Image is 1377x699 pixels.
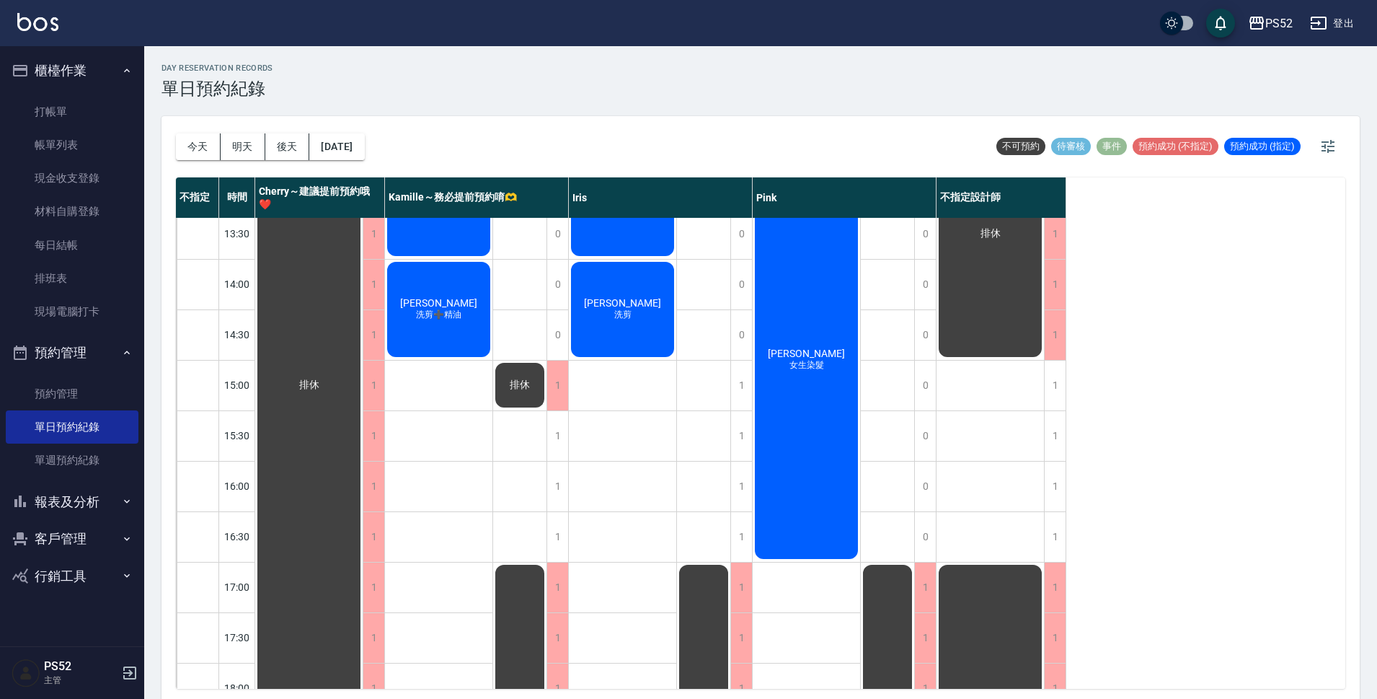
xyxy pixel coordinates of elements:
div: 0 [914,310,936,360]
div: 1 [546,361,568,410]
div: 1 [730,361,752,410]
a: 預約管理 [6,377,138,410]
div: 0 [546,260,568,309]
div: 1 [914,613,936,663]
div: 1 [1044,613,1066,663]
div: Kamille～務必提前預約唷🫶 [385,177,569,218]
div: 1 [730,462,752,511]
div: 1 [363,310,384,360]
div: 1 [730,563,752,612]
span: 洗剪➕精油 [413,309,464,321]
p: 主管 [44,674,118,687]
div: 1 [914,563,936,612]
h3: 單日預約紀錄 [161,79,273,99]
div: Iris [569,177,753,218]
div: 1 [1044,361,1066,410]
button: 後天 [265,133,310,160]
div: 16:00 [219,461,255,511]
div: 1 [1044,563,1066,612]
span: 女生染髮 [787,359,827,372]
div: 0 [730,310,752,360]
div: 0 [914,260,936,309]
div: 1 [363,411,384,461]
div: PS52 [1265,14,1293,32]
span: [PERSON_NAME] [765,348,848,359]
div: 0 [914,361,936,410]
div: 1 [363,361,384,410]
div: 1 [363,209,384,259]
div: 0 [914,462,936,511]
div: 17:30 [219,612,255,663]
div: 1 [546,512,568,562]
button: 客戶管理 [6,520,138,558]
button: PS52 [1242,9,1298,38]
button: 明天 [221,133,265,160]
div: 0 [914,209,936,259]
div: 1 [546,462,568,511]
span: 預約成功 (不指定) [1133,140,1218,153]
div: 14:30 [219,309,255,360]
div: 16:30 [219,511,255,562]
span: 預約成功 (指定) [1224,140,1301,153]
div: 1 [546,613,568,663]
div: 15:00 [219,360,255,410]
span: 事件 [1097,140,1127,153]
div: 0 [546,310,568,360]
div: 1 [1044,310,1066,360]
button: 預約管理 [6,334,138,372]
div: 17:00 [219,562,255,612]
div: 1 [363,613,384,663]
a: 排班表 [6,262,138,295]
button: 櫃檯作業 [6,52,138,89]
span: [PERSON_NAME] [581,297,664,309]
button: 今天 [176,133,221,160]
span: [PERSON_NAME] [397,297,480,309]
div: 1 [1044,462,1066,511]
div: 0 [730,209,752,259]
h5: PS52 [44,659,118,674]
div: 15:30 [219,410,255,461]
div: 1 [730,613,752,663]
img: Person [12,659,40,687]
button: save [1206,9,1235,38]
div: 1 [546,411,568,461]
div: 不指定設計師 [937,177,1066,218]
div: 0 [914,512,936,562]
a: 每日結帳 [6,229,138,262]
div: 1 [546,563,568,612]
div: 1 [1044,411,1066,461]
span: 排休 [507,379,533,392]
a: 現金收支登錄 [6,162,138,195]
div: 1 [363,563,384,612]
div: 0 [730,260,752,309]
div: 1 [363,512,384,562]
div: Cherry～建議提前預約哦❤️ [255,177,385,218]
div: 1 [363,462,384,511]
a: 單週預約紀錄 [6,444,138,477]
button: 登出 [1304,10,1360,37]
button: 行銷工具 [6,558,138,595]
span: 不可預約 [996,140,1045,153]
a: 單日預約紀錄 [6,410,138,444]
span: 排休 [296,379,322,392]
div: 1 [730,411,752,461]
div: 13:30 [219,208,255,259]
h2: day Reservation records [161,63,273,73]
div: 14:00 [219,259,255,309]
a: 材料自購登錄 [6,195,138,228]
div: 1 [730,512,752,562]
div: 不指定 [176,177,219,218]
div: 1 [1044,209,1066,259]
a: 現場電腦打卡 [6,295,138,328]
div: 時間 [219,177,255,218]
div: 1 [1044,512,1066,562]
div: 0 [546,209,568,259]
a: 帳單列表 [6,128,138,162]
img: Logo [17,13,58,31]
span: 洗剪 [611,309,634,321]
button: [DATE] [309,133,364,160]
div: 1 [1044,260,1066,309]
span: 排休 [978,227,1004,240]
div: 0 [914,411,936,461]
button: 報表及分析 [6,483,138,521]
